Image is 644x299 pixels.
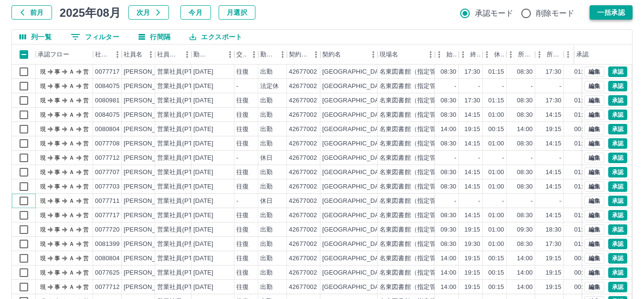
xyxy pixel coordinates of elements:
[380,182,449,191] div: 名東図書館（指定管理）
[289,125,317,134] div: 42677002
[380,211,449,220] div: 名東図書館（指定管理）
[260,67,273,77] div: 出勤
[236,67,249,77] div: 往復
[446,44,457,65] div: 始業
[470,44,481,65] div: 終業
[69,140,74,147] text: Ａ
[69,83,74,89] text: Ａ
[322,225,388,234] div: [GEOGRAPHIC_DATA]
[517,182,533,191] div: 08:30
[465,67,480,77] div: 17:30
[83,169,89,176] text: 営
[322,96,388,105] div: [GEOGRAPHIC_DATA]
[465,168,480,177] div: 14:15
[63,30,127,44] button: フィルター表示
[478,154,480,163] div: -
[95,168,120,177] div: 0077707
[488,168,504,177] div: 01:00
[322,82,388,91] div: [GEOGRAPHIC_DATA]
[608,66,627,77] button: 承認
[124,96,176,105] div: [PERSON_NAME]
[124,44,142,65] div: 社員名
[193,125,213,134] div: [DATE]
[83,198,89,204] text: 営
[260,125,273,134] div: 出勤
[236,82,238,91] div: -
[95,197,120,206] div: 0077711
[584,253,604,264] button: 編集
[546,67,561,77] div: 17:30
[40,169,46,176] text: 現
[517,111,533,120] div: 08:30
[157,125,207,134] div: 営業社員(PT契約)
[236,197,238,206] div: -
[454,154,456,163] div: -
[502,82,504,91] div: -
[260,182,273,191] div: 出勤
[191,44,234,65] div: 勤務日
[193,82,213,91] div: [DATE]
[157,96,207,105] div: 営業社員(PT契約)
[380,96,449,105] div: 名東図書館（指定管理）
[478,197,480,206] div: -
[517,211,533,220] div: 08:30
[454,197,456,206] div: -
[488,111,504,120] div: 01:00
[124,111,176,120] div: [PERSON_NAME]
[40,68,46,75] text: 現
[54,198,60,204] text: 事
[441,96,456,105] div: 08:30
[124,67,176,77] div: [PERSON_NAME]
[502,197,504,206] div: -
[95,139,120,148] div: 0077708
[584,66,604,77] button: 編集
[236,125,249,134] div: 往復
[128,5,169,20] button: 次月
[322,111,388,120] div: [GEOGRAPHIC_DATA]
[193,154,213,163] div: [DATE]
[584,167,604,177] button: 編集
[441,111,456,120] div: 08:30
[124,225,176,234] div: [PERSON_NAME]
[40,126,46,133] text: 現
[260,197,273,206] div: 休日
[441,168,456,177] div: 08:30
[574,182,590,191] div: 01:00
[193,139,213,148] div: [DATE]
[608,153,627,163] button: 承認
[83,83,89,89] text: 営
[574,168,590,177] div: 01:00
[157,67,207,77] div: 営業社員(PT契約)
[83,140,89,147] text: 営
[322,67,388,77] div: [GEOGRAPHIC_DATA]
[380,125,449,134] div: 名東図書館（指定管理）
[54,155,60,161] text: 事
[260,111,273,120] div: 出勤
[258,44,287,65] div: 勤務区分
[536,8,575,19] span: 削除モード
[236,111,249,120] div: 往復
[180,5,211,20] button: 今月
[289,44,309,65] div: 契約コード
[155,44,191,65] div: 社員区分
[54,183,60,190] text: 事
[465,211,480,220] div: 14:15
[584,124,604,134] button: 編集
[584,138,604,149] button: 編集
[475,8,514,19] span: 承認モード
[144,47,158,62] button: メニュー
[518,44,533,65] div: 所定開始
[95,125,120,134] div: 0080804
[95,154,120,163] div: 0077712
[574,44,624,65] div: 承認
[517,139,533,148] div: 08:30
[289,211,317,220] div: 42677002
[54,68,60,75] text: 事
[110,47,125,62] button: メニュー
[40,140,46,147] text: 現
[574,96,590,105] div: 01:15
[83,183,89,190] text: 営
[193,225,213,234] div: [DATE]
[289,82,317,91] div: 42677002
[380,154,449,163] div: 名東図書館（指定管理）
